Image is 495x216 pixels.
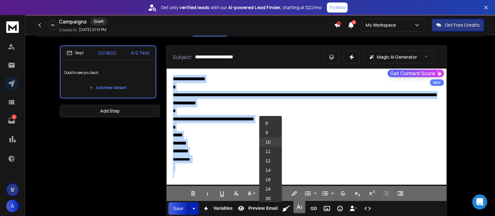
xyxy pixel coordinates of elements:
div: Step 1 [67,50,84,56]
strong: verified leads [179,4,209,11]
p: CC/BCC [98,50,116,56]
p: [DATE] 01:51 PM [79,27,106,32]
button: Subscript [351,187,363,200]
p: 0 % [51,23,54,27]
p: My Workspace [366,22,399,28]
a: 10 [259,137,282,147]
button: Get Content Score [388,70,444,77]
p: 8 [12,114,17,119]
a: 12 [259,156,282,166]
p: Created At: [59,28,78,33]
a: 8 [259,119,282,128]
button: Unordered List [319,187,331,200]
a: 18 [259,175,282,184]
p: Get Free Credits [445,22,480,28]
strong: AI-powered Lead Finder, [228,4,281,11]
button: Insert Image (Ctrl+P) [321,202,333,215]
button: Try Now [327,3,348,13]
div: Beta [430,79,444,86]
button: Ordered List [302,187,314,200]
button: Code View [362,202,374,215]
button: Preview Email [235,202,279,215]
button: Italic (Ctrl+I) [202,187,214,200]
a: 11 [259,147,282,156]
button: Unordered List [330,187,335,200]
button: Get Free Credits [432,19,484,31]
button: Increase Indent (Ctrl+]) [394,187,406,200]
button: Strikethrough (Ctrl+S) [337,187,349,200]
button: Clear Formatting [230,187,242,200]
span: Variables [212,206,234,211]
p: Try Now [329,4,346,11]
button: Bold (Ctrl+B) [187,187,199,200]
div: Open Intercom Messenger [472,194,487,209]
a: 24 [259,184,282,194]
button: A [6,200,19,212]
p: Magic AI Generator [377,54,417,60]
p: Get only with our starting at $22/mo [161,4,322,11]
button: Add Step [60,105,160,117]
button: Insert Link (Ctrl+K) [308,202,320,215]
button: Decrease Indent (Ctrl+[) [380,187,392,200]
img: logo [6,21,19,33]
a: 14 [259,166,282,175]
p: Subject: [173,53,193,61]
a: 30 [259,194,282,203]
button: Ordered List [313,187,318,200]
button: Superscript [366,187,378,200]
p: A/Z Test [131,50,149,56]
button: Underline (Ctrl+U) [216,187,228,200]
button: Insert Unsubscribe Link [347,202,359,215]
h1: Campaigns [59,18,87,25]
p: Good to see you back [64,64,152,82]
button: Font Family [245,187,257,200]
button: Magic AI Generator [364,51,434,63]
a: 8 [5,114,18,127]
a: 9 [259,128,282,137]
button: Save [168,202,188,215]
button: Add New Variant [85,82,131,94]
span: Preview Email [247,206,279,211]
span: 16 [352,20,356,24]
button: Emoticons [334,202,346,215]
button: Variables [200,202,234,215]
div: Draft [90,18,107,26]
li: Step1CC/BCCA/Z TestGood to see you backAdd New Variant [60,45,156,98]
